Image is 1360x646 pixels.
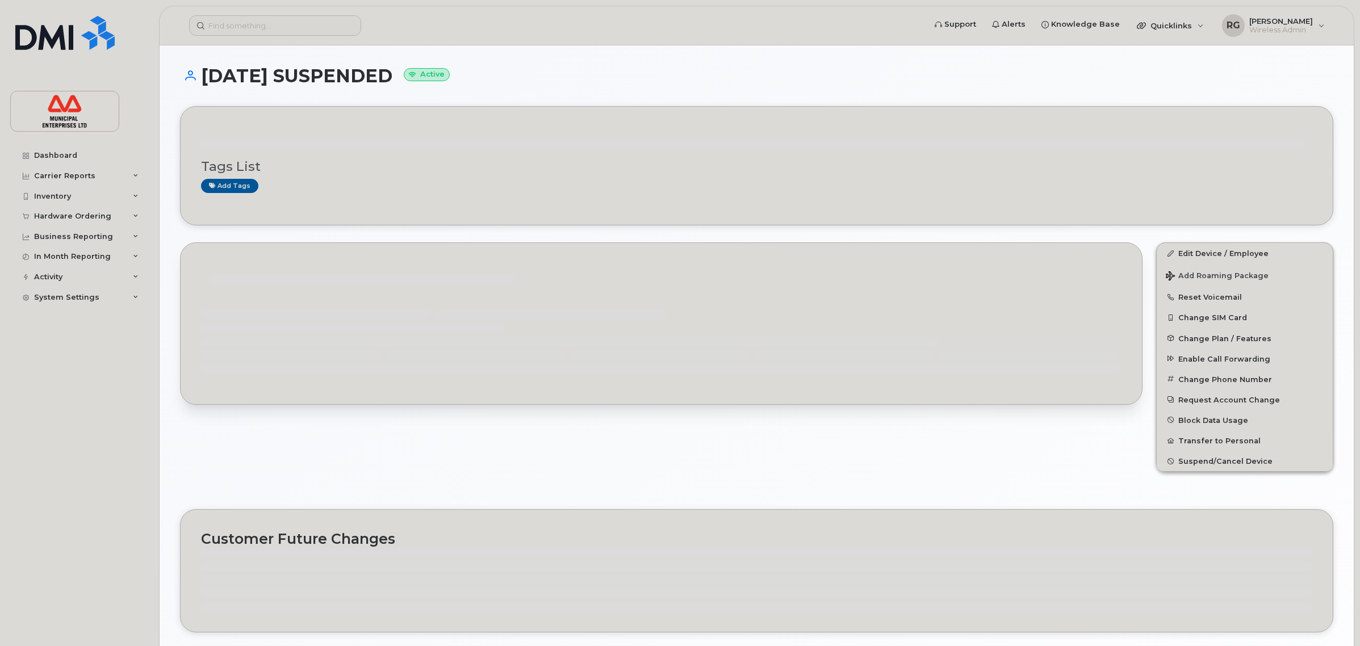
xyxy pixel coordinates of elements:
a: Edit Device / Employee [1157,243,1333,263]
h2: Customer Future Changes [201,530,1312,547]
button: Request Account Change [1157,389,1333,410]
button: Add Roaming Package [1157,263,1333,287]
button: Change SIM Card [1157,307,1333,328]
a: Add tags [201,179,258,193]
button: Transfer to Personal [1157,430,1333,451]
button: Change Phone Number [1157,369,1333,389]
button: Block Data Usage [1157,410,1333,430]
button: Change Plan / Features [1157,328,1333,349]
span: Enable Call Forwarding [1178,354,1270,363]
span: Suspend/Cancel Device [1178,457,1273,465]
h3: Tags List [201,160,1312,174]
button: Reset Voicemail [1157,287,1333,307]
span: Change Plan / Features [1178,334,1271,342]
span: Add Roaming Package [1166,271,1269,282]
button: Enable Call Forwarding [1157,349,1333,369]
small: Active [404,68,450,81]
h1: [DATE] SUSPENDED [180,66,1333,86]
button: Suspend/Cancel Device [1157,451,1333,471]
